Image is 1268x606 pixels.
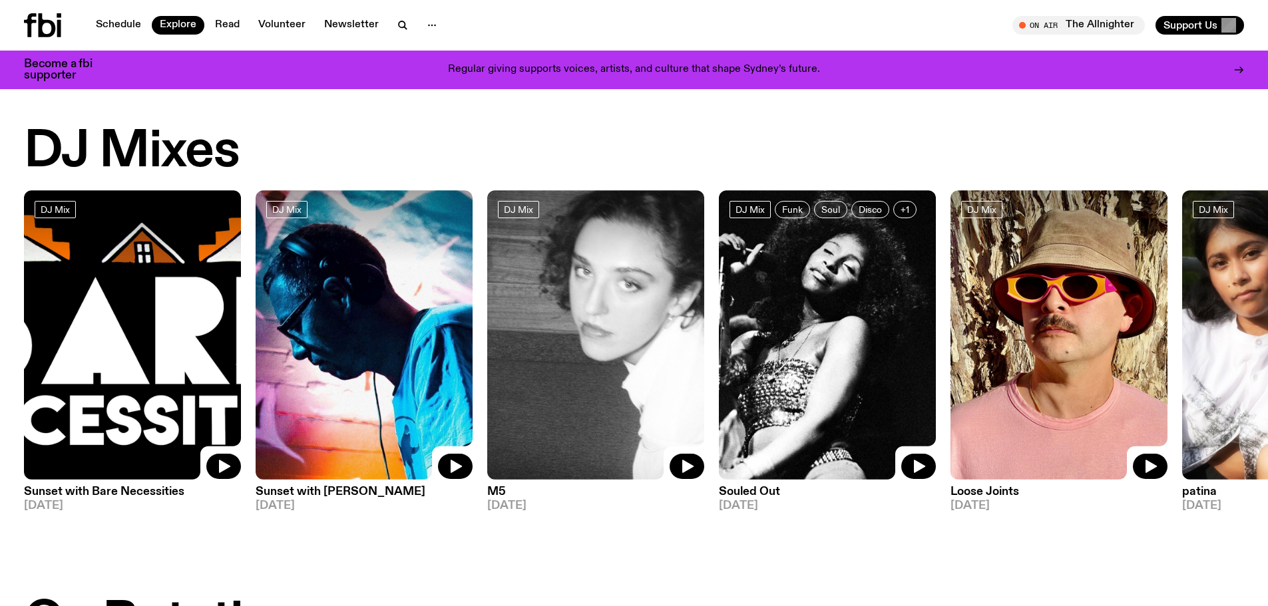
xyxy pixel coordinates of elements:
span: Support Us [1163,19,1217,31]
button: Support Us [1156,16,1244,35]
h2: DJ Mixes [24,126,239,177]
span: DJ Mix [504,204,533,214]
a: Sunset with Bare Necessities[DATE] [24,480,241,512]
span: DJ Mix [967,204,996,214]
a: Newsletter [316,16,387,35]
a: DJ Mix [498,201,539,218]
a: Funk [775,201,810,218]
button: +1 [893,201,917,218]
h3: Become a fbi supporter [24,59,109,81]
a: M5[DATE] [487,480,704,512]
a: DJ Mix [266,201,308,218]
span: [DATE] [256,500,473,512]
h3: Sunset with Bare Necessities [24,486,241,498]
span: +1 [901,204,909,214]
a: Schedule [88,16,149,35]
h3: M5 [487,486,704,498]
a: DJ Mix [730,201,771,218]
a: DJ Mix [35,201,76,218]
span: DJ Mix [736,204,765,214]
img: Bare Necessities [24,190,241,480]
span: Soul [821,204,840,214]
a: DJ Mix [961,201,1002,218]
img: A black and white photo of Lilly wearing a white blouse and looking up at the camera. [487,190,704,480]
a: Read [207,16,248,35]
span: [DATE] [24,500,241,512]
span: [DATE] [719,500,936,512]
span: [DATE] [487,500,704,512]
img: Tyson stands in front of a paperbark tree wearing orange sunglasses, a suede bucket hat and a pin... [951,190,1167,480]
a: Sunset with [PERSON_NAME][DATE] [256,480,473,512]
p: Regular giving supports voices, artists, and culture that shape Sydney’s future. [448,64,820,76]
a: Soul [814,201,847,218]
h3: Loose Joints [951,486,1167,498]
a: Loose Joints[DATE] [951,480,1167,512]
a: Souled Out[DATE] [719,480,936,512]
h3: Souled Out [719,486,936,498]
a: Volunteer [250,16,314,35]
a: DJ Mix [1193,201,1234,218]
span: Funk [782,204,803,214]
span: Disco [859,204,882,214]
span: DJ Mix [41,204,70,214]
button: On AirThe Allnighter [1012,16,1145,35]
span: [DATE] [951,500,1167,512]
a: Disco [851,201,889,218]
img: Simon Caldwell stands side on, looking downwards. He has headphones on. Behind him is a brightly ... [256,190,473,480]
span: DJ Mix [1199,204,1228,214]
h3: Sunset with [PERSON_NAME] [256,486,473,498]
a: Explore [152,16,204,35]
span: DJ Mix [272,204,302,214]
